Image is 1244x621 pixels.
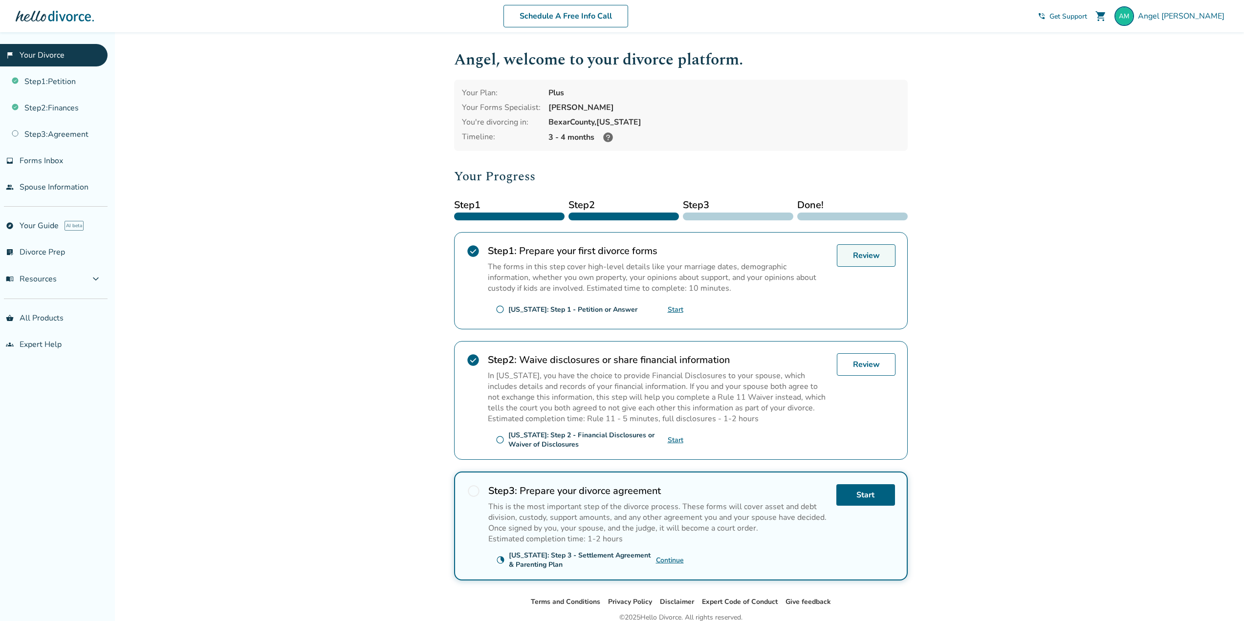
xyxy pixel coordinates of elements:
[837,353,895,376] a: Review
[462,117,541,128] div: You're divorcing in:
[548,87,900,98] div: Plus
[6,183,14,191] span: people
[466,353,480,367] span: check_circle
[454,198,565,213] span: Step 1
[608,597,652,606] a: Privacy Policy
[6,51,14,59] span: flag_2
[702,597,778,606] a: Expert Code of Conduct
[496,435,504,444] span: radio_button_unchecked
[1138,11,1228,21] span: Angel [PERSON_NAME]
[656,556,684,565] a: Continue
[65,221,84,231] span: AI beta
[488,353,829,366] h2: Waive disclosures or share financial information
[462,131,541,143] div: Timeline:
[488,413,829,424] p: Estimated completion time: Rule 11 - 5 minutes, full disclosures - 1-2 hours
[488,370,829,413] p: In [US_STATE], you have the choice to provide Financial Disclosures to your spouse, which include...
[509,551,656,569] div: [US_STATE]: Step 3 - Settlement Agreement & Parenting Plan
[466,244,480,258] span: check_circle
[488,353,517,366] strong: Step 2 :
[836,484,895,506] a: Start
[1049,12,1087,21] span: Get Support
[488,484,829,497] h2: Prepare your divorce agreement
[488,244,517,257] strong: Step 1 :
[508,430,668,449] div: [US_STATE]: Step 2 - Financial Disclosures or Waiver of Disclosures
[6,275,14,283] span: menu_book
[6,248,14,256] span: list_alt_check
[6,274,57,284] span: Resources
[467,484,480,498] span: radio_button_unchecked
[548,117,900,128] div: Bexar County, [US_STATE]
[786,596,831,608] li: Give feedback
[797,198,908,213] span: Done!
[548,131,900,143] div: 3 - 4 months
[683,198,793,213] span: Step 3
[503,5,628,27] a: Schedule A Free Info Call
[668,305,683,314] a: Start
[548,102,900,113] div: [PERSON_NAME]
[20,155,63,166] span: Forms Inbox
[488,484,517,497] strong: Step 3 :
[660,596,694,608] li: Disclaimer
[568,198,679,213] span: Step 2
[488,534,829,544] p: Estimated completion time: 1-2 hours
[1195,574,1244,621] iframe: Chat Widget
[462,87,541,98] div: Your Plan:
[454,167,908,186] h2: Your Progress
[488,244,829,257] h2: Prepare your first divorce forms
[496,556,505,564] span: clock_loader_40
[6,341,14,348] span: groups
[6,314,14,322] span: shopping_basket
[488,261,829,294] p: The forms in this step cover high-level details like your marriage dates, demographic information...
[531,597,600,606] a: Terms and Conditions
[6,157,14,165] span: inbox
[1038,12,1087,21] a: phone_in_talkGet Support
[1038,12,1046,20] span: phone_in_talk
[6,222,14,230] span: explore
[454,48,908,72] h1: Angel , welcome to your divorce platform.
[1095,10,1107,22] span: shopping_cart
[90,273,102,285] span: expand_more
[462,102,541,113] div: Your Forms Specialist:
[488,501,829,534] p: This is the most important step of the divorce process. These forms will cover asset and debt div...
[668,435,683,445] a: Start
[496,305,504,314] span: radio_button_unchecked
[508,305,637,314] div: [US_STATE]: Step 1 - Petition or Answer
[1114,6,1134,26] img: angel.moreno210@gmail.com
[837,244,895,267] a: Review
